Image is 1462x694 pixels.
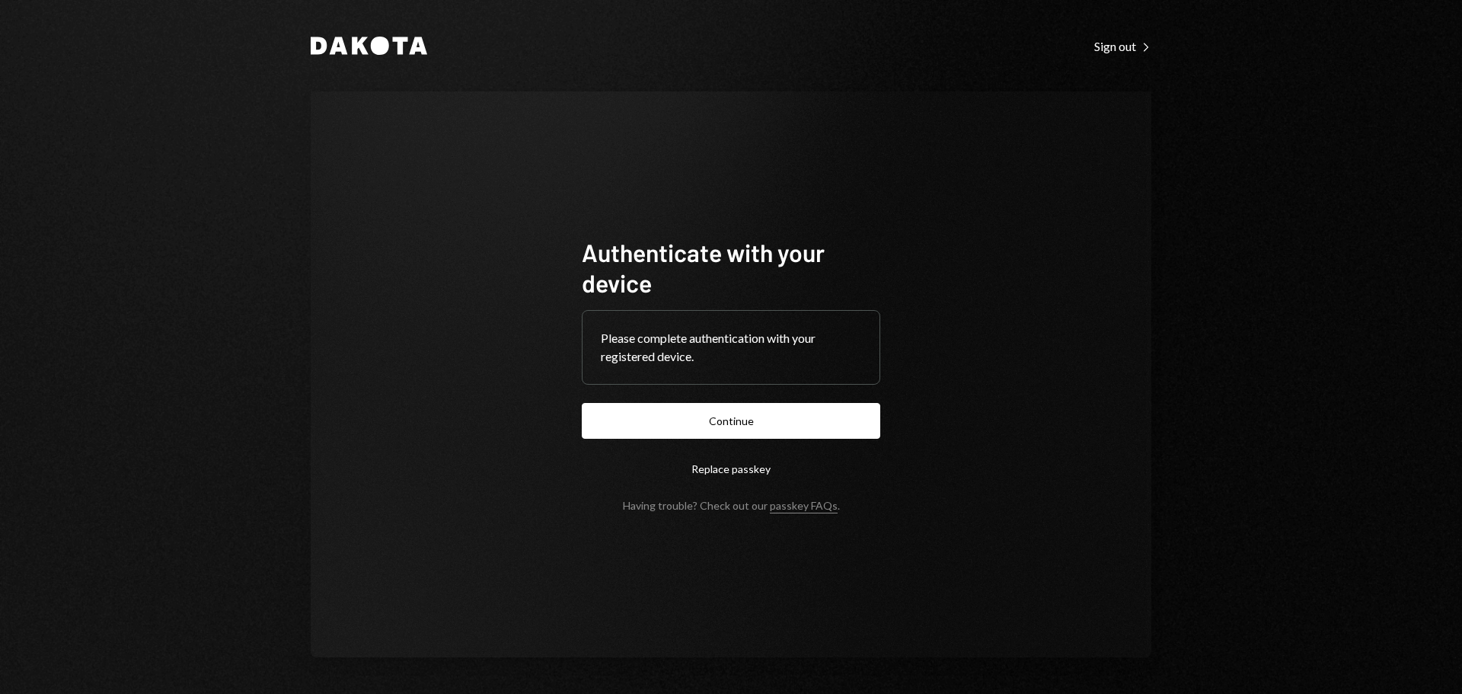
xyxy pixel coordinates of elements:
[582,403,880,439] button: Continue
[582,237,880,298] h1: Authenticate with your device
[601,329,861,366] div: Please complete authentication with your registered device.
[623,499,840,512] div: Having trouble? Check out our .
[1094,39,1151,54] div: Sign out
[582,451,880,487] button: Replace passkey
[770,499,838,513] a: passkey FAQs
[1094,37,1151,54] a: Sign out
